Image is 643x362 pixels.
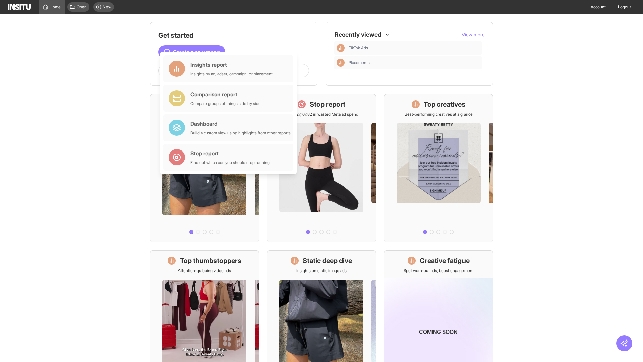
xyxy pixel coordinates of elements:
img: Logo [8,4,31,10]
p: Save £27,167.82 in wasted Meta ad spend [284,112,358,117]
h1: Top creatives [424,100,466,109]
h1: Static deep dive [303,256,352,265]
div: Insights [337,59,345,67]
span: Placements [349,60,479,65]
div: Insights [337,44,345,52]
a: Top creativesBest-performing creatives at a glance [384,94,493,242]
div: Dashboard [190,120,291,128]
p: Insights on static image ads [296,268,347,274]
a: What's live nowSee all active ads instantly [150,94,259,242]
span: Placements [349,60,370,65]
p: Best-performing creatives at a glance [405,112,473,117]
span: View more [462,32,485,37]
div: Build a custom view using highlights from other reports [190,130,291,136]
div: Find out which ads you should stop running [190,160,270,165]
p: Attention-grabbing video ads [178,268,231,274]
div: Comparison report [190,90,261,98]
span: Create a new report [173,48,220,56]
span: TikTok Ads [349,45,368,51]
a: Stop reportSave £27,167.82 in wasted Meta ad spend [267,94,376,242]
h1: Stop report [310,100,345,109]
span: Open [77,4,87,10]
div: Compare groups of things side by side [190,101,261,106]
h1: Top thumbstoppers [180,256,241,265]
div: Insights report [190,61,273,69]
button: Create a new report [158,45,225,59]
div: Stop report [190,149,270,157]
h1: Get started [158,31,309,40]
span: Home [50,4,61,10]
div: Insights by ad, adset, campaign, or placement [190,71,273,77]
button: View more [462,31,485,38]
span: New [103,4,111,10]
span: TikTok Ads [349,45,479,51]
